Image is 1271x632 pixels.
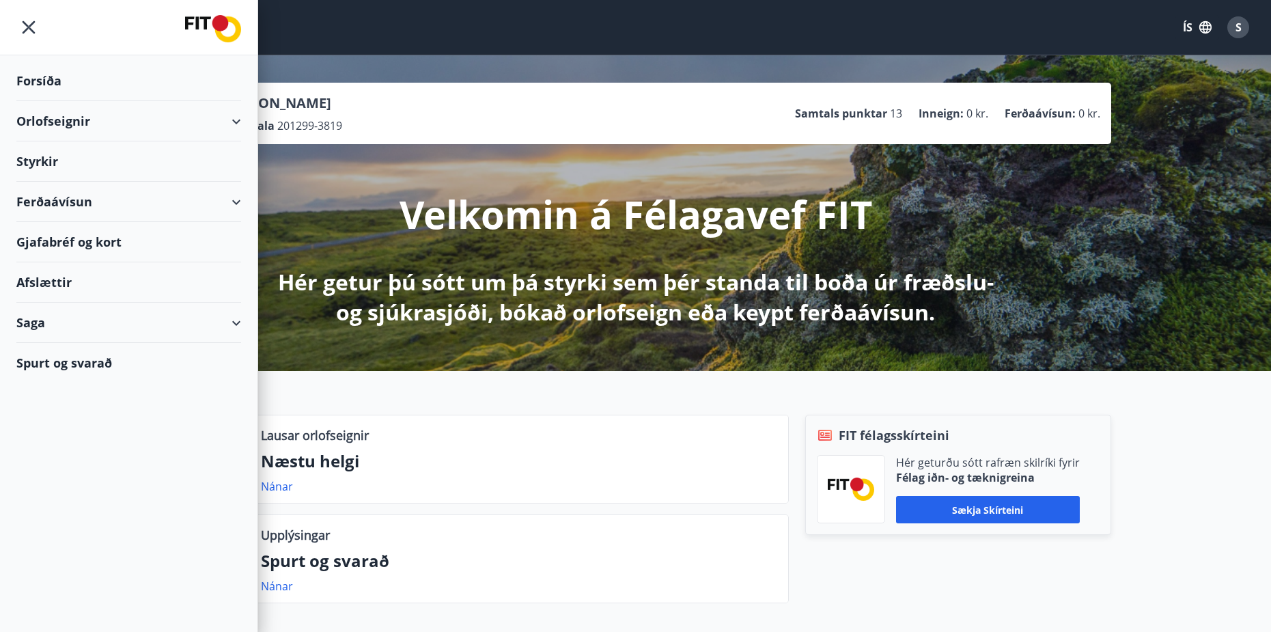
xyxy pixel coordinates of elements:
[16,303,241,343] div: Saga
[1222,11,1255,44] button: S
[919,106,964,121] p: Inneign :
[261,526,330,544] p: Upplýsingar
[16,101,241,141] div: Orlofseignir
[1235,20,1242,35] span: S
[896,455,1080,470] p: Hér geturðu sótt rafræn skilríki fyrir
[896,496,1080,523] button: Sækja skírteini
[16,15,41,40] button: menu
[185,15,241,42] img: union_logo
[221,94,342,113] p: [PERSON_NAME]
[16,222,241,262] div: Gjafabréf og kort
[275,267,996,327] p: Hér getur þú sótt um þá styrki sem þér standa til boða úr fræðslu- og sjúkrasjóði, bókað orlofsei...
[16,343,241,383] div: Spurt og svarað
[1175,15,1219,40] button: ÍS
[890,106,902,121] span: 13
[16,141,241,182] div: Styrkir
[1078,106,1100,121] span: 0 kr.
[16,262,241,303] div: Afslættir
[261,479,293,494] a: Nánar
[896,470,1080,485] p: Félag iðn- og tæknigreina
[966,106,988,121] span: 0 kr.
[261,450,777,473] p: Næstu helgi
[261,549,777,573] p: Spurt og svarað
[261,579,293,594] a: Nánar
[277,118,342,133] span: 201299-3819
[16,61,241,101] div: Forsíða
[795,106,887,121] p: Samtals punktar
[261,426,369,444] p: Lausar orlofseignir
[1005,106,1076,121] p: Ferðaávísun :
[828,478,874,500] img: FPQVkF9lTnNbbaRSFyT17YYeljoOGk5m51IhT0bO.png
[839,426,949,444] span: FIT félagsskírteini
[400,188,872,240] p: Velkomin á Félagavef FIT
[16,182,241,222] div: Ferðaávísun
